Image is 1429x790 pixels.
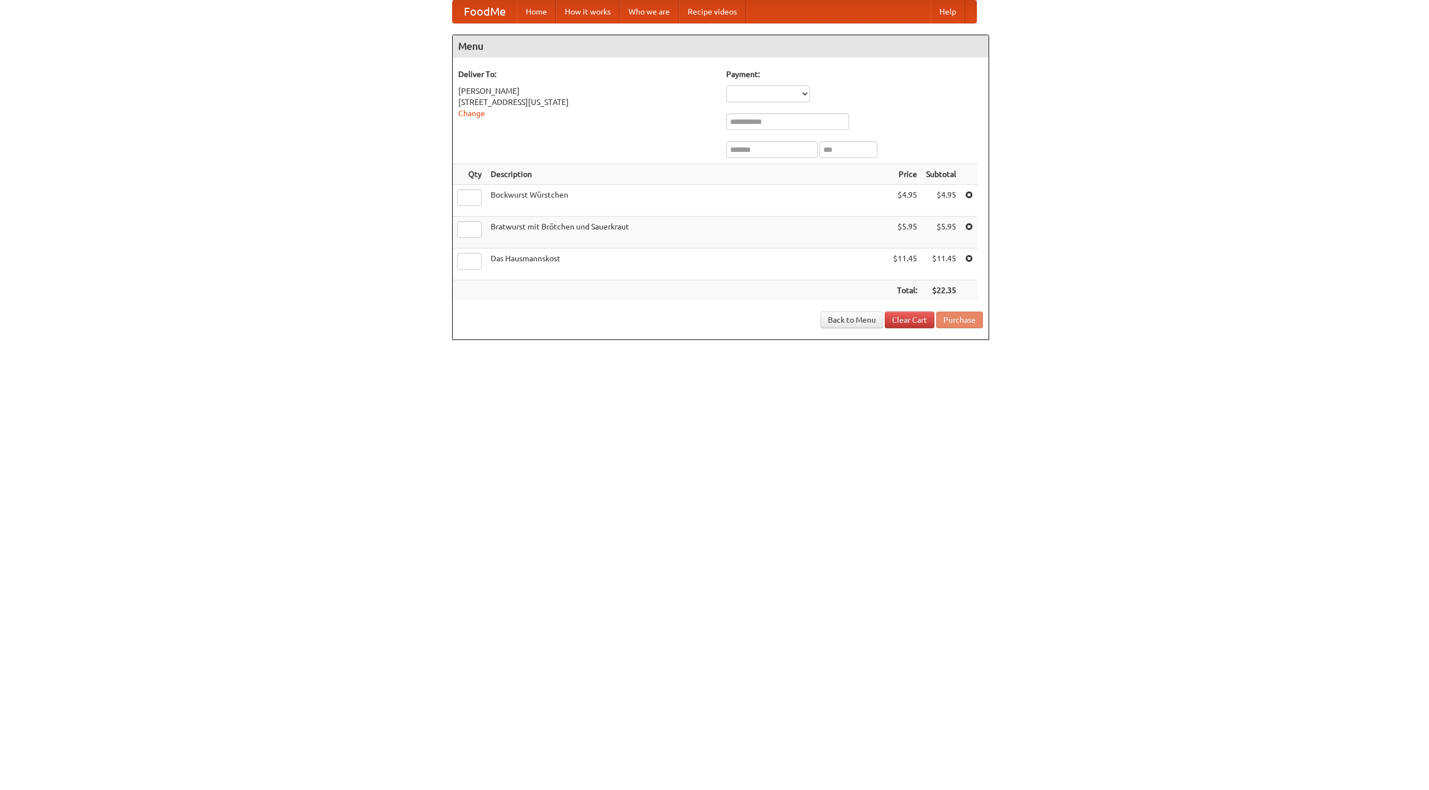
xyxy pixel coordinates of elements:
[931,1,965,23] a: Help
[453,35,989,58] h4: Menu
[922,217,961,248] td: $5.95
[486,185,889,217] td: Bockwurst Würstchen
[889,185,922,217] td: $4.95
[486,217,889,248] td: Bratwurst mit Brötchen und Sauerkraut
[458,69,715,80] h5: Deliver To:
[936,312,983,328] button: Purchase
[922,164,961,185] th: Subtotal
[821,312,883,328] a: Back to Menu
[620,1,679,23] a: Who we are
[889,217,922,248] td: $5.95
[453,1,517,23] a: FoodMe
[486,164,889,185] th: Description
[889,248,922,280] td: $11.45
[458,85,715,97] div: [PERSON_NAME]
[889,280,922,301] th: Total:
[889,164,922,185] th: Price
[922,280,961,301] th: $22.35
[922,185,961,217] td: $4.95
[726,69,983,80] h5: Payment:
[458,109,485,118] a: Change
[458,97,715,108] div: [STREET_ADDRESS][US_STATE]
[517,1,556,23] a: Home
[885,312,934,328] a: Clear Cart
[486,248,889,280] td: Das Hausmannskost
[922,248,961,280] td: $11.45
[556,1,620,23] a: How it works
[453,164,486,185] th: Qty
[679,1,746,23] a: Recipe videos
